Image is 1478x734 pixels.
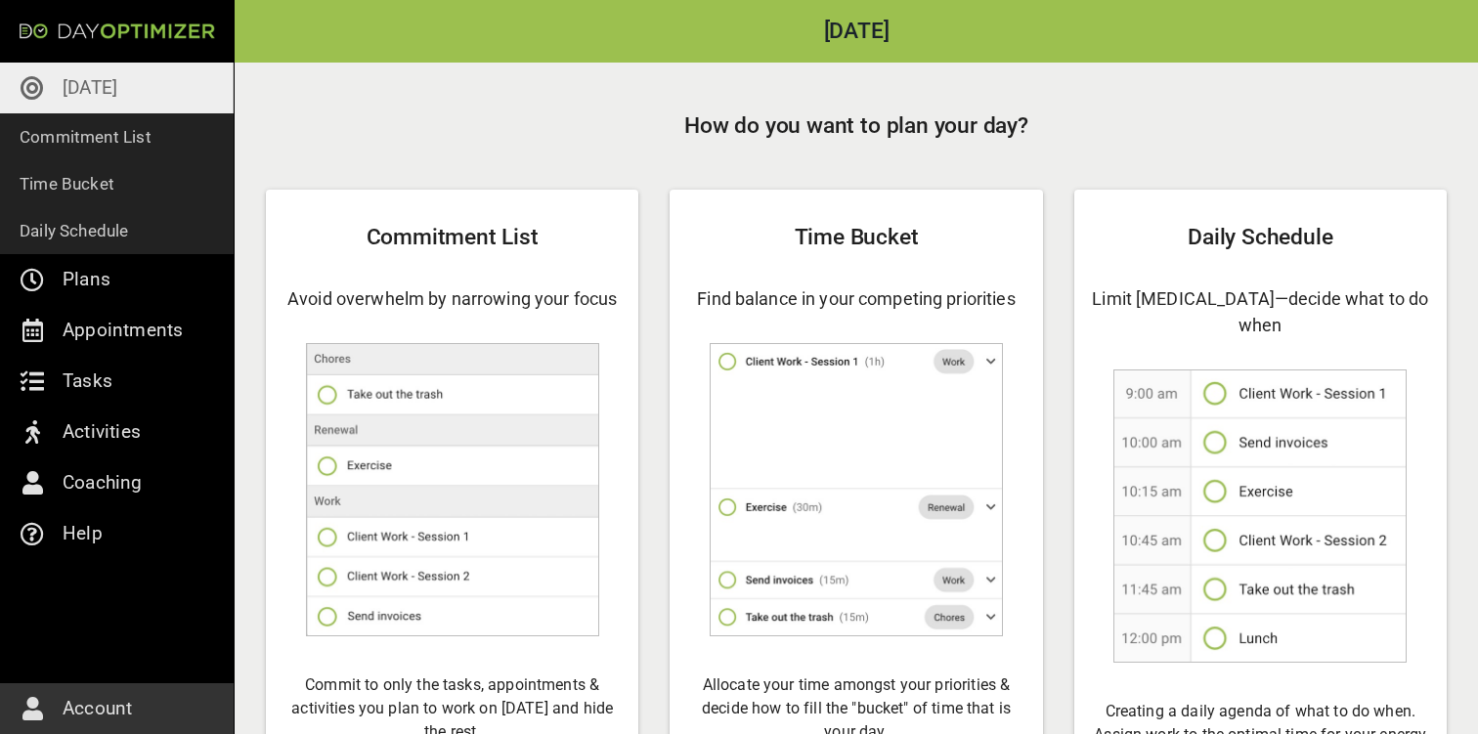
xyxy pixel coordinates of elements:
[235,21,1478,43] h2: [DATE]
[685,285,1026,312] h4: Find balance in your competing priorities
[1090,285,1431,338] h4: Limit [MEDICAL_DATA]—decide what to do when
[63,315,183,346] p: Appointments
[20,170,114,197] p: Time Bucket
[20,217,129,244] p: Daily Schedule
[1090,221,1431,254] h2: Daily Schedule
[63,693,132,724] p: Account
[63,264,110,295] p: Plans
[685,221,1026,254] h2: Time Bucket
[282,285,623,312] h4: Avoid overwhelm by narrowing your focus
[63,416,141,448] p: Activities
[63,72,117,104] p: [DATE]
[63,366,112,397] p: Tasks
[20,123,152,151] p: Commitment List
[20,23,215,39] img: Day Optimizer
[63,518,103,549] p: Help
[266,109,1447,143] h2: How do you want to plan your day?
[63,467,143,498] p: Coaching
[282,221,623,254] h2: Commitment List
